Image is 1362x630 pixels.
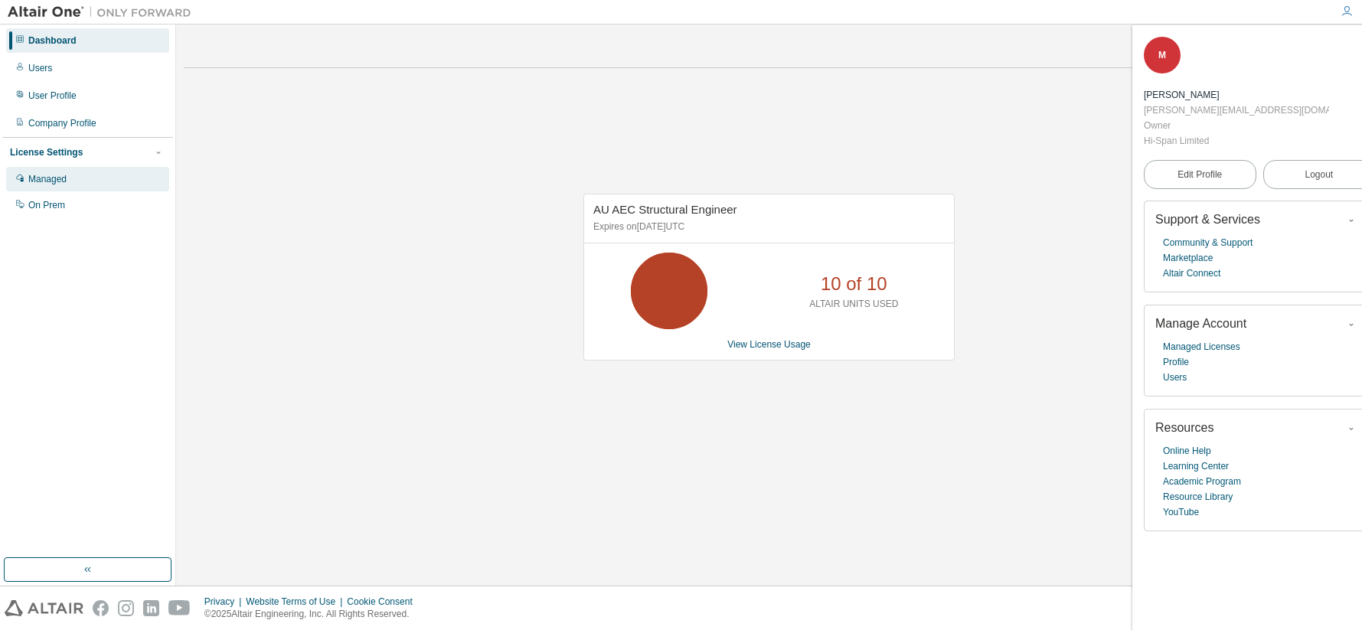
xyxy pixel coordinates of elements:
img: facebook.svg [93,600,109,616]
div: User Profile [28,90,77,102]
a: Community & Support [1163,235,1253,250]
img: altair_logo.svg [5,600,83,616]
a: Altair Connect [1163,266,1220,281]
div: Martin Woodward [1144,87,1329,103]
img: youtube.svg [168,600,191,616]
img: linkedin.svg [143,600,159,616]
a: Learning Center [1163,459,1229,474]
div: [PERSON_NAME][EMAIL_ADDRESS][DOMAIN_NAME] [1144,103,1329,118]
p: © 2025 Altair Engineering, Inc. All Rights Reserved. [204,608,422,621]
span: Logout [1305,167,1333,182]
span: M [1158,50,1166,60]
a: Academic Program [1163,474,1241,489]
div: Website Terms of Use [246,596,347,608]
div: Dashboard [28,34,77,47]
div: Owner [1144,118,1329,133]
a: Managed Licenses [1163,339,1240,354]
p: 10 of 10 [821,271,887,297]
span: Support & Services [1155,213,1260,226]
div: License Settings [10,146,83,158]
a: Online Help [1163,443,1211,459]
a: Profile [1163,354,1189,370]
div: Users [28,62,52,74]
div: Privacy [204,596,246,608]
div: Cookie Consent [347,596,421,608]
a: Users [1163,370,1187,385]
div: Managed [28,173,67,185]
span: AU AEC Structural Engineer [593,203,737,216]
a: Resource Library [1163,489,1233,504]
img: instagram.svg [118,600,134,616]
div: Company Profile [28,117,96,129]
span: Manage Account [1155,317,1246,330]
p: Expires on [DATE] UTC [593,220,941,233]
a: Marketplace [1163,250,1213,266]
span: Edit Profile [1177,168,1222,181]
p: ALTAIR UNITS USED [809,298,898,311]
div: On Prem [28,199,65,211]
a: Edit Profile [1144,160,1256,189]
span: Resources [1155,421,1213,434]
a: YouTube [1163,504,1199,520]
a: View License Usage [727,339,811,350]
img: Altair One [8,5,199,20]
div: Hi-Span Limited [1144,133,1329,149]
